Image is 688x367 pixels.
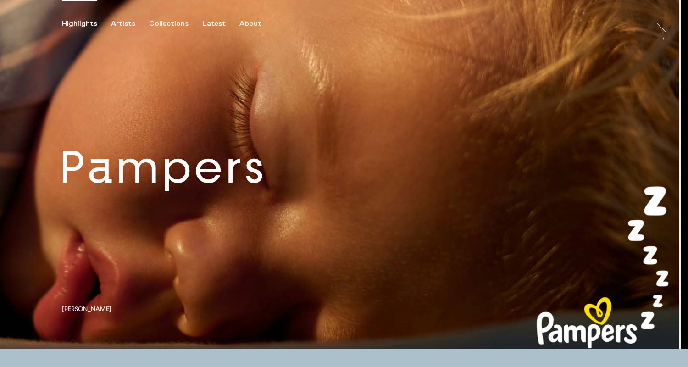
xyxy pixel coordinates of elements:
[239,20,275,28] button: About
[111,20,149,28] button: Artists
[149,20,189,28] div: Collections
[62,20,97,28] div: Highlights
[239,20,261,28] div: About
[111,20,135,28] div: Artists
[202,20,239,28] button: Latest
[62,20,111,28] button: Highlights
[149,20,202,28] button: Collections
[202,20,226,28] div: Latest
